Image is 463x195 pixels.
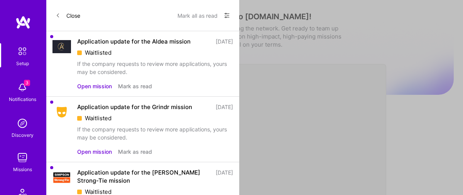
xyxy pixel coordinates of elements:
button: Close [56,9,80,22]
div: Application update for the Aldea mission [77,37,191,45]
button: Open mission [77,148,112,156]
div: Setup [16,59,29,67]
img: discovery [15,116,30,131]
button: Mark all as read [177,9,218,22]
div: Discovery [12,131,34,139]
img: Company Logo [52,40,71,53]
div: If the company requests to review more applications, yours may be considered. [77,60,233,76]
div: [DATE] [216,103,233,111]
img: setup [14,43,30,59]
div: [DATE] [216,37,233,45]
div: Application update for the [PERSON_NAME] Strong-Tie mission [77,168,211,185]
img: Company Logo [52,105,71,119]
img: Company Logo [52,168,71,187]
button: Open mission [77,82,112,90]
button: Mark as read [118,148,152,156]
img: logo [15,15,31,29]
div: Application update for the Grindr mission [77,103,192,111]
div: [DATE] [216,168,233,185]
div: Waitlisted [77,114,233,122]
img: teamwork [15,150,30,165]
div: Waitlisted [77,49,233,57]
div: Missions [13,165,32,173]
button: Mark as read [118,82,152,90]
div: If the company requests to review more applications, yours may be considered. [77,125,233,141]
